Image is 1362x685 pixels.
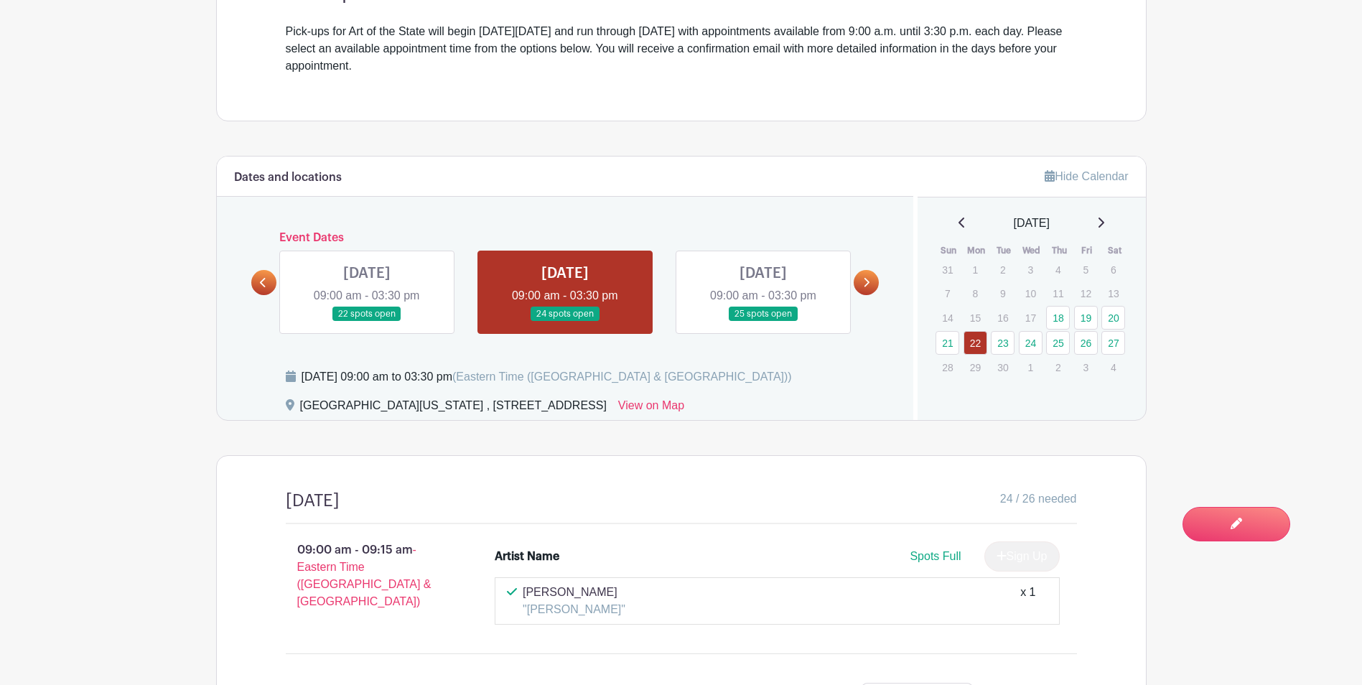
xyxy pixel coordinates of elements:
p: 28 [936,356,959,378]
span: - Eastern Time ([GEOGRAPHIC_DATA] & [GEOGRAPHIC_DATA]) [297,544,432,607]
p: [PERSON_NAME] [523,584,625,601]
a: 23 [991,331,1014,355]
a: 20 [1101,306,1125,330]
a: 22 [964,331,987,355]
p: 6 [1101,258,1125,281]
p: 14 [936,307,959,329]
span: [DATE] [1014,215,1050,232]
a: 18 [1046,306,1070,330]
p: 5 [1074,258,1098,281]
a: 24 [1019,331,1043,355]
p: 9 [991,282,1014,304]
p: 1 [964,258,987,281]
div: [GEOGRAPHIC_DATA][US_STATE] , [STREET_ADDRESS] [300,397,607,420]
p: 2 [991,258,1014,281]
p: 1 [1019,356,1043,378]
span: Spots Full [910,550,961,562]
p: 4 [1101,356,1125,378]
span: 24 / 26 needed [1000,490,1077,508]
th: Sun [935,243,963,258]
p: 31 [936,258,959,281]
a: 25 [1046,331,1070,355]
a: 19 [1074,306,1098,330]
th: Wed [1018,243,1046,258]
span: (Eastern Time ([GEOGRAPHIC_DATA] & [GEOGRAPHIC_DATA])) [452,371,792,383]
h4: [DATE] [286,490,340,511]
th: Mon [963,243,991,258]
p: 10 [1019,282,1043,304]
p: 29 [964,356,987,378]
p: 15 [964,307,987,329]
th: Fri [1073,243,1101,258]
p: 16 [991,307,1014,329]
p: 3 [1074,356,1098,378]
p: 30 [991,356,1014,378]
a: View on Map [618,397,684,420]
a: 26 [1074,331,1098,355]
a: 27 [1101,331,1125,355]
p: 11 [1046,282,1070,304]
p: 8 [964,282,987,304]
p: 12 [1074,282,1098,304]
p: 4 [1046,258,1070,281]
th: Tue [990,243,1018,258]
th: Sat [1101,243,1129,258]
h6: Dates and locations [234,171,342,185]
p: 13 [1101,282,1125,304]
p: 3 [1019,258,1043,281]
p: 09:00 am - 09:15 am [263,536,472,616]
div: Artist Name [495,548,559,565]
div: Pick-ups for Art of the State will begin [DATE][DATE] and run through [DATE] with appointments av... [286,23,1077,75]
h6: Event Dates [276,231,854,245]
a: Hide Calendar [1045,170,1128,182]
div: x 1 [1020,584,1035,618]
a: 21 [936,331,959,355]
p: 7 [936,282,959,304]
div: [DATE] 09:00 am to 03:30 pm [302,368,792,386]
p: "[PERSON_NAME]" [523,601,625,618]
th: Thu [1045,243,1073,258]
p: 17 [1019,307,1043,329]
p: 2 [1046,356,1070,378]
